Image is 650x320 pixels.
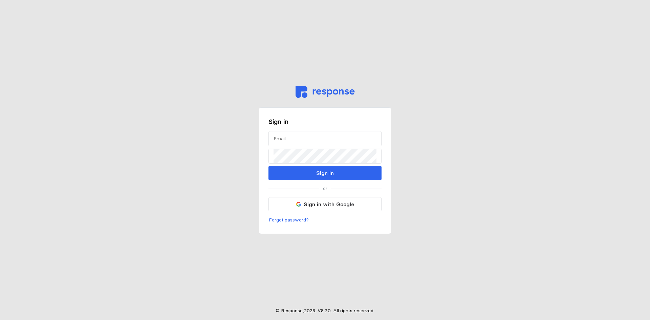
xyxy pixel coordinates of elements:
[323,185,327,192] p: or
[268,166,382,180] button: Sign In
[268,117,382,126] h3: Sign in
[269,216,309,224] p: Forgot password?
[276,307,374,315] p: © Response, 2025 . V 8.7.0 . All rights reserved.
[268,216,309,224] button: Forgot password?
[296,202,301,207] img: svg%3e
[268,197,382,211] button: Sign in with Google
[316,169,334,177] p: Sign In
[304,200,354,209] p: Sign in with Google
[296,86,355,98] img: svg%3e
[274,131,376,146] input: Email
